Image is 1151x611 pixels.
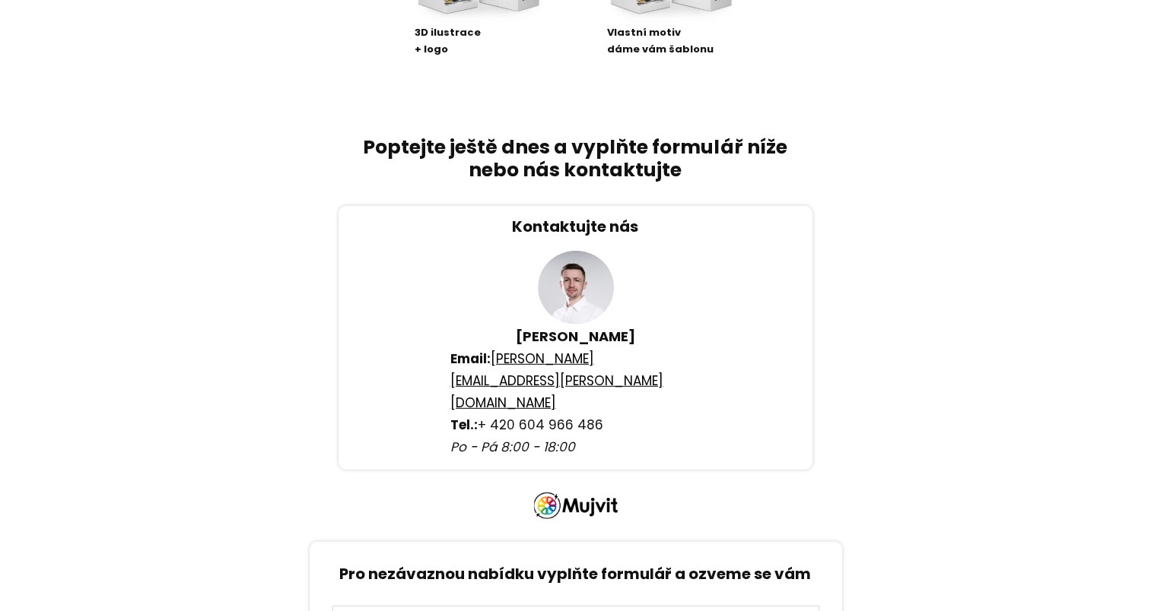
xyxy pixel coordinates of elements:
strong: Tel.: [450,416,478,434]
p: Poptejte ještě dnes a vyplňte formulář níže nebo nás kontaktujte [363,136,787,182]
p: Kontaktujte nás [349,217,801,236]
strong: Vlastní motiv [607,25,681,40]
p: [PERSON_NAME] [349,328,801,345]
em: Po - Pá 8:00 - 18:00 [450,438,575,456]
a: [PERSON_NAME][EMAIL_ADDRESS][PERSON_NAME][DOMAIN_NAME] [450,350,663,412]
strong: dáme vám šablonu [607,42,714,56]
strong: Email: [450,350,491,368]
strong: + logo [415,42,448,56]
p: + 420 604 966 486 [450,348,701,457]
p: Pro nezávaznou nabídku vyplňte formulář a ozveme se vám [332,565,819,583]
strong: 3D ilustrace [415,25,481,40]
